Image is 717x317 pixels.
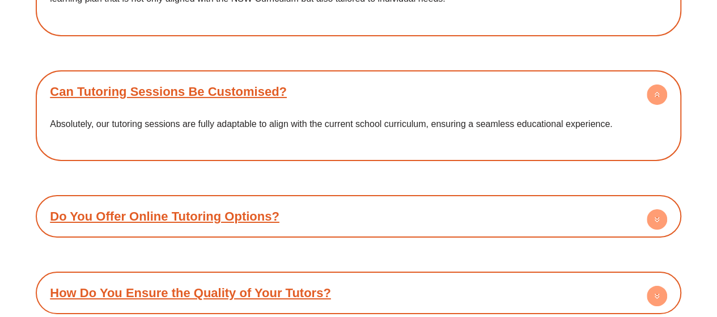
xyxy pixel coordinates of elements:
div: How Do You Ensure the Quality of Your Tutors? [41,277,676,308]
a: How Do You Ensure the Quality of Your Tutors? [50,286,330,300]
div: Can Tutoring Sessions Be Customised? [41,76,676,107]
div: Can Tutoring Sessions Be Customised? [41,107,676,155]
a: Can Tutoring Sessions Be Customised? [50,84,287,99]
a: Do You Offer Online Tutoring Options? [50,209,279,223]
div: Do You Offer Online Tutoring Options? [41,201,676,232]
iframe: Chat Widget [528,189,717,317]
span: Absolutely, our tutoring sessions are fully adaptable to align with the current school curriculum... [50,119,612,129]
